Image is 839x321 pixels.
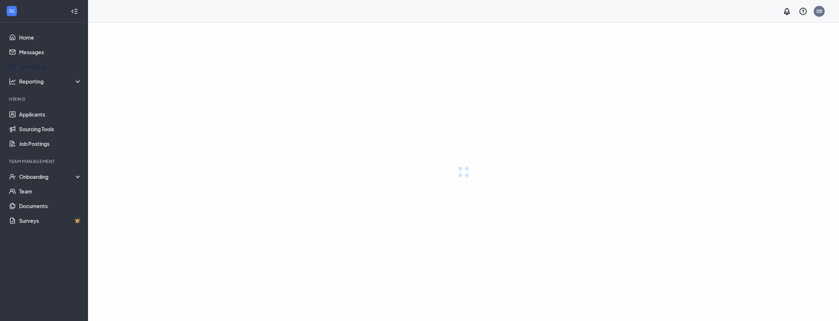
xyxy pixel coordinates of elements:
[9,158,80,165] div: Team Management
[19,136,82,151] a: Job Postings
[9,173,16,180] svg: UserCheck
[19,184,82,199] a: Team
[19,213,82,228] a: SurveysCrown
[19,78,82,85] div: Reporting
[19,199,82,213] a: Documents
[19,107,82,122] a: Applicants
[816,8,822,14] div: SB
[19,173,82,180] div: Onboarding
[19,122,82,136] a: Sourcing Tools
[799,7,807,16] svg: QuestionInfo
[783,7,791,16] svg: Notifications
[19,59,82,74] a: Scheduling
[9,78,16,85] svg: Analysis
[9,96,80,102] div: Hiring
[71,8,78,15] svg: Collapse
[8,7,15,15] svg: WorkstreamLogo
[19,45,82,59] a: Messages
[19,30,82,45] a: Home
